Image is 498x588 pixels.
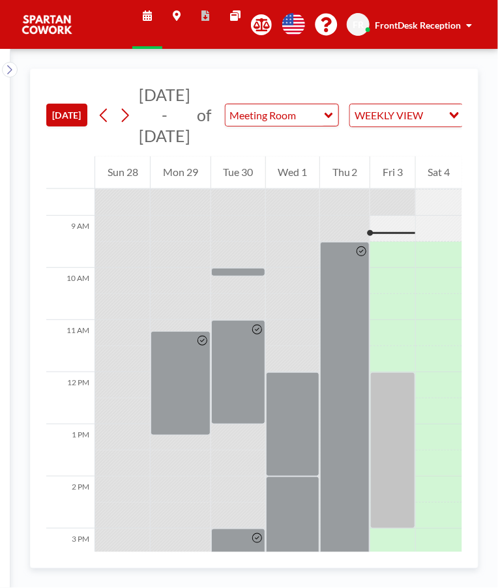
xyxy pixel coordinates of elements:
span: FR [353,19,364,31]
button: [DATE] [46,104,87,126]
div: 10 AM [46,268,95,320]
div: 8 AM [46,164,95,216]
div: Mon 29 [151,156,210,189]
span: of [197,105,211,125]
div: Wed 1 [266,156,319,189]
div: Tue 30 [211,156,265,189]
div: Sat 4 [416,156,462,189]
span: FrontDesk Reception [375,20,461,31]
div: Sun 28 [95,156,150,189]
input: Meeting Room [226,104,325,126]
div: 11 AM [46,320,95,372]
img: organization-logo [21,12,73,38]
div: Fri 3 [370,156,415,189]
div: 3 PM [46,529,95,581]
div: Search for option [350,104,463,126]
div: 2 PM [46,477,95,529]
div: 12 PM [46,372,95,424]
input: Search for option [428,107,441,124]
div: 1 PM [46,424,95,477]
div: 9 AM [46,216,95,268]
span: [DATE] - [DATE] [139,85,190,145]
span: WEEKLY VIEW [353,107,426,124]
div: Thu 2 [320,156,370,189]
